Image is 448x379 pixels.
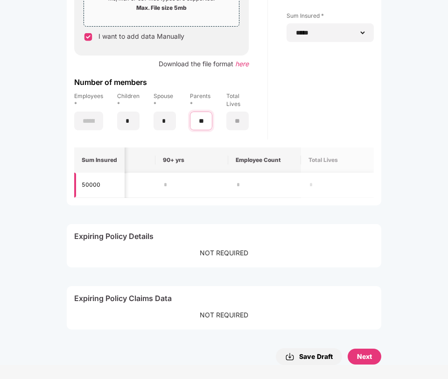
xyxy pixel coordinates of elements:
div: Max. File size 5mb [136,2,187,12]
th: Total Lives [301,147,374,173]
img: svg+xml;base64,PHN2ZyB3aWR0aD0iMTYiIGhlaWdodD0iMTYiIHZpZXdCb3g9IjAgMCAxNiAxNiIgZmlsbD0ibm9uZSIgeG... [84,32,93,42]
div: Save Draft [285,351,333,362]
div: Number of members [74,77,249,87]
label: Parents * [190,92,212,112]
img: svg+xml;base64,PHN2ZyBpZD0iRG93bmxvYWQtMzJ4MzIiIHhtbG5zPSJodHRwOi8vd3d3LnczLm9yZy8yMDAwL3N2ZyIgd2... [285,351,294,362]
label: Children * [117,92,140,112]
label: Sum Insured * [287,12,374,23]
label: Employees * [74,92,103,112]
label: Spouse * [154,92,176,112]
td: 50000 [74,173,125,198]
div: Next [357,351,372,362]
span: here [235,60,249,68]
th: Sum Insured [74,147,125,173]
div: Expiring Policy Details [74,232,374,245]
th: Employee Count [228,147,301,173]
p: Not required [74,249,374,258]
th: 90+ yrs [155,147,228,173]
div: Download the file format [74,59,249,68]
label: Total Lives [226,92,249,112]
span: I want to add data Manually [98,32,184,40]
p: Not required [74,311,374,320]
div: Expiring Policy Claims Data [74,294,374,307]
